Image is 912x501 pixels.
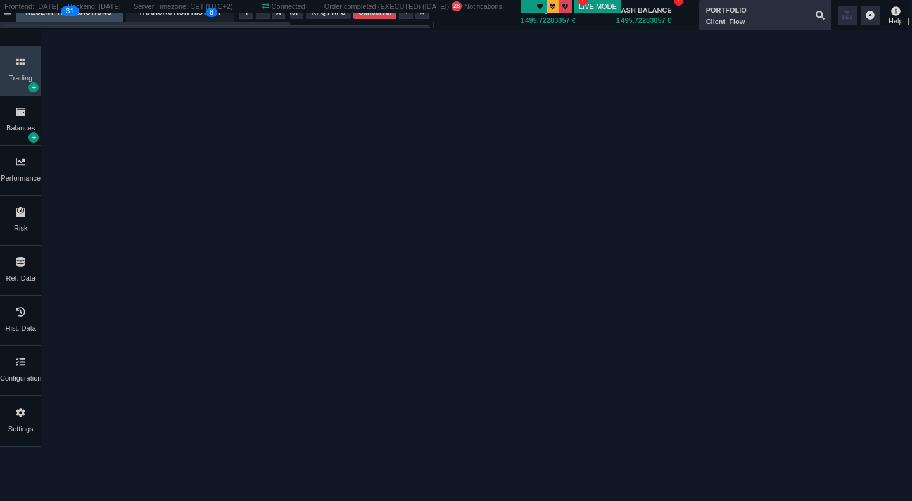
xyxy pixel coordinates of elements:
[6,273,35,284] div: Ref. Data
[11,27,417,39] div: Security
[66,6,70,19] p: 3
[425,3,447,10] span: 15/09/2025 21:07:28
[616,16,671,24] span: 1 495,72283057 €
[210,8,213,20] p: 8
[99,22,132,35] span: Symbol
[706,5,747,16] div: PORTFOLIO
[6,323,36,334] div: Hist. Data
[421,3,449,10] span: ( )
[425,15,495,26] div: 0
[61,6,79,16] sup: 31
[8,424,34,434] div: Settings
[242,22,274,35] span: Portfolio
[4,22,37,35] span: Exchange Name
[194,22,227,35] span: Quantity
[616,5,686,16] div: CASH BALANCE
[70,6,73,19] p: 1
[147,22,179,35] span: Type
[521,16,576,24] span: 1 495,72283057 €
[206,8,217,17] sup: 8
[6,123,35,134] div: Balances
[1,173,41,184] div: Performance
[9,73,32,84] div: Trading
[14,223,27,234] div: Risk
[453,2,460,11] span: 28
[324,3,421,10] span: Order completed (EXECUTED)
[889,4,903,26] div: Help
[52,22,82,35] span: Date Time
